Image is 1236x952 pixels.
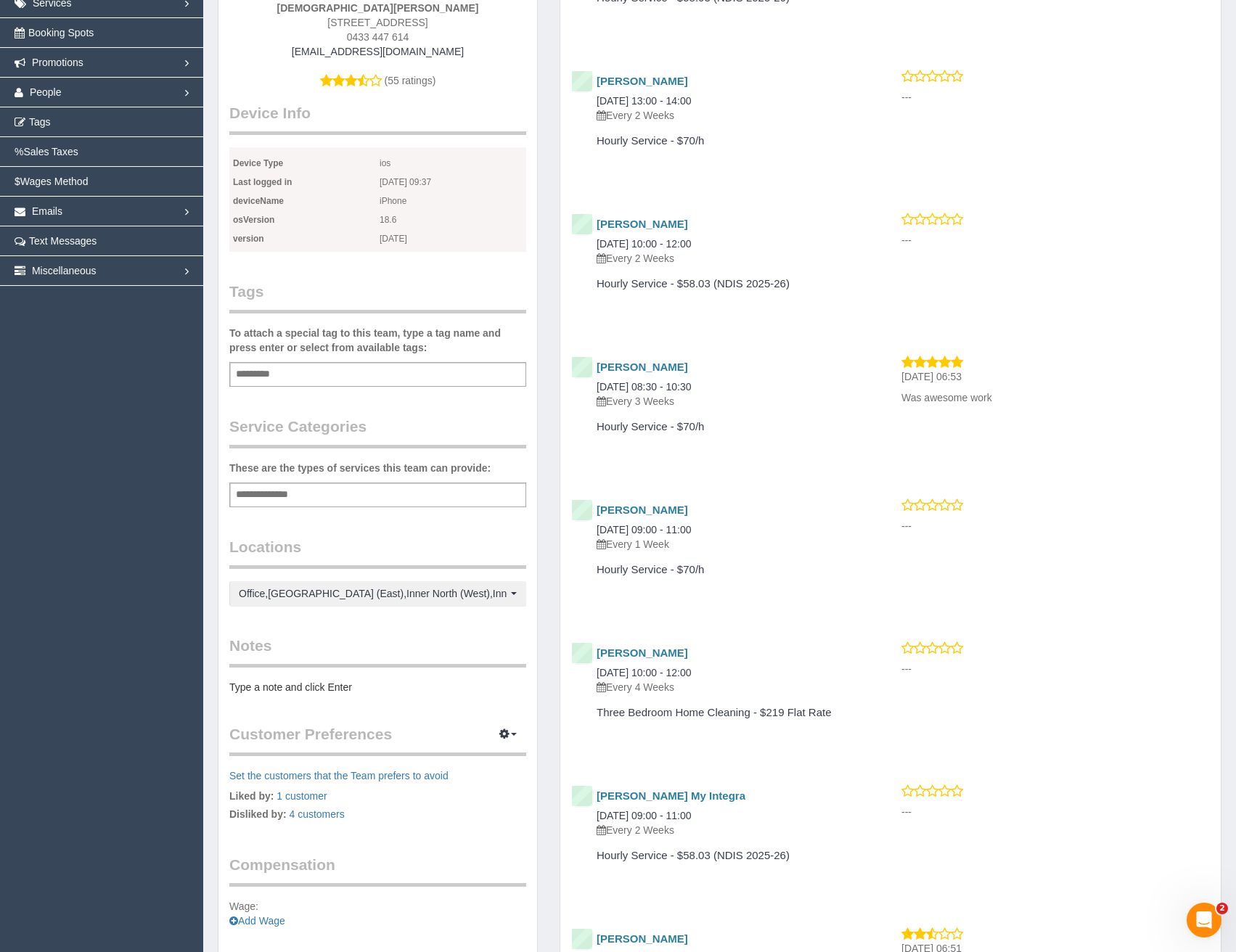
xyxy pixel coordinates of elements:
span: [STREET_ADDRESS] [327,17,427,28]
span: Promotions [32,57,83,68]
p: Every 2 Weeks [597,108,858,123]
span: Text Messages [29,235,97,247]
b: osVersion [233,215,274,225]
p: --- [901,519,1210,533]
span: iPhone [380,192,526,210]
legend: Service Categories [229,416,526,448]
label: To attach a special tag to this team, type a tag name and press enter or select from available tags: [229,326,526,355]
a: [DATE] 13:00 - 14:00 [597,95,691,107]
a: 4 customers [289,808,344,820]
p: Every 3 Weeks [597,394,858,409]
p: --- [901,233,1210,247]
a: [PERSON_NAME] [597,647,688,659]
span: Wages Method [20,176,89,187]
b: version [233,234,264,244]
a: [EMAIL_ADDRESS][DOMAIN_NAME] [292,46,464,57]
a: Set the customers that the Team prefers to avoid [229,770,449,781]
legend: Notes [229,635,526,668]
legend: Compensation [229,854,526,887]
span: Office , [GEOGRAPHIC_DATA] (East) , Inner North (West) , Inner West , North (East) , North (West)... [239,586,507,601]
span: Tags [29,116,51,128]
h4: Hourly Service - $70/h [597,421,858,433]
p: Every 2 Weeks [597,251,858,266]
label: These are the types of services this team can provide: [229,461,491,475]
span: 0433 447 614 [347,31,409,43]
a: Add Wage [229,915,285,927]
label: Disliked by: [229,807,287,821]
strong: [DEMOGRAPHIC_DATA][PERSON_NAME] [277,2,479,14]
a: [DATE] 08:30 - 10:30 [597,381,691,393]
b: Last logged in [233,177,292,187]
span: Sales Taxes [23,146,78,157]
a: [PERSON_NAME] [597,932,688,945]
p: Every 1 Week [597,537,858,551]
p: Every 2 Weeks [597,823,858,837]
p: Every 4 Weeks [597,680,858,694]
pre: Type a note and click Enter [229,680,526,694]
p: Was awesome work [901,390,1210,405]
h4: Hourly Service - $70/h [597,564,858,576]
h4: Three Bedroom Home Cleaning - $219 Flat Rate [597,707,858,719]
span: ios [380,154,526,173]
span: Emails [32,205,62,217]
legend: Tags [229,281,526,313]
a: [PERSON_NAME] [597,361,688,373]
b: Device Type [233,158,283,168]
p: --- [901,805,1210,819]
span: 2 [1216,903,1228,914]
h4: Hourly Service - $58.03 (NDIS 2025-26) [597,850,858,862]
p: --- [901,90,1210,104]
legend: Customer Preferences [229,723,526,756]
button: Office,[GEOGRAPHIC_DATA] (East),Inner North (West),Inner West,North (East),North (West),[GEOGRAPH... [229,581,526,606]
span: [DATE] [380,229,526,248]
a: [DATE] 09:00 - 11:00 [597,810,691,821]
span: [DATE] 09:37 [380,173,526,192]
span: Miscellaneous [32,265,97,276]
h4: Hourly Service - $70/h [597,135,858,147]
b: deviceName [233,196,284,206]
a: [DATE] 09:00 - 11:00 [597,524,691,535]
h4: Hourly Service - $58.03 (NDIS 2025-26) [597,278,858,290]
a: [PERSON_NAME] [597,218,688,230]
p: Wage: [229,899,526,928]
a: 1 customer [277,790,327,802]
legend: Locations [229,536,526,569]
p: --- [901,662,1210,676]
span: 18.6 [380,210,526,229]
span: People [30,86,62,98]
a: [PERSON_NAME] [597,504,688,516]
span: Booking Spots [28,27,94,38]
a: [PERSON_NAME] My Integra [597,789,745,802]
a: [DATE] 10:00 - 12:00 [597,238,691,250]
a: [PERSON_NAME] [597,75,688,87]
label: Liked by: [229,789,274,803]
ol: Choose Locations [229,581,526,606]
p: [DATE] 06:53 [901,369,1210,384]
iframe: Intercom live chat [1187,903,1221,937]
a: [DATE] 10:00 - 12:00 [597,667,691,678]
